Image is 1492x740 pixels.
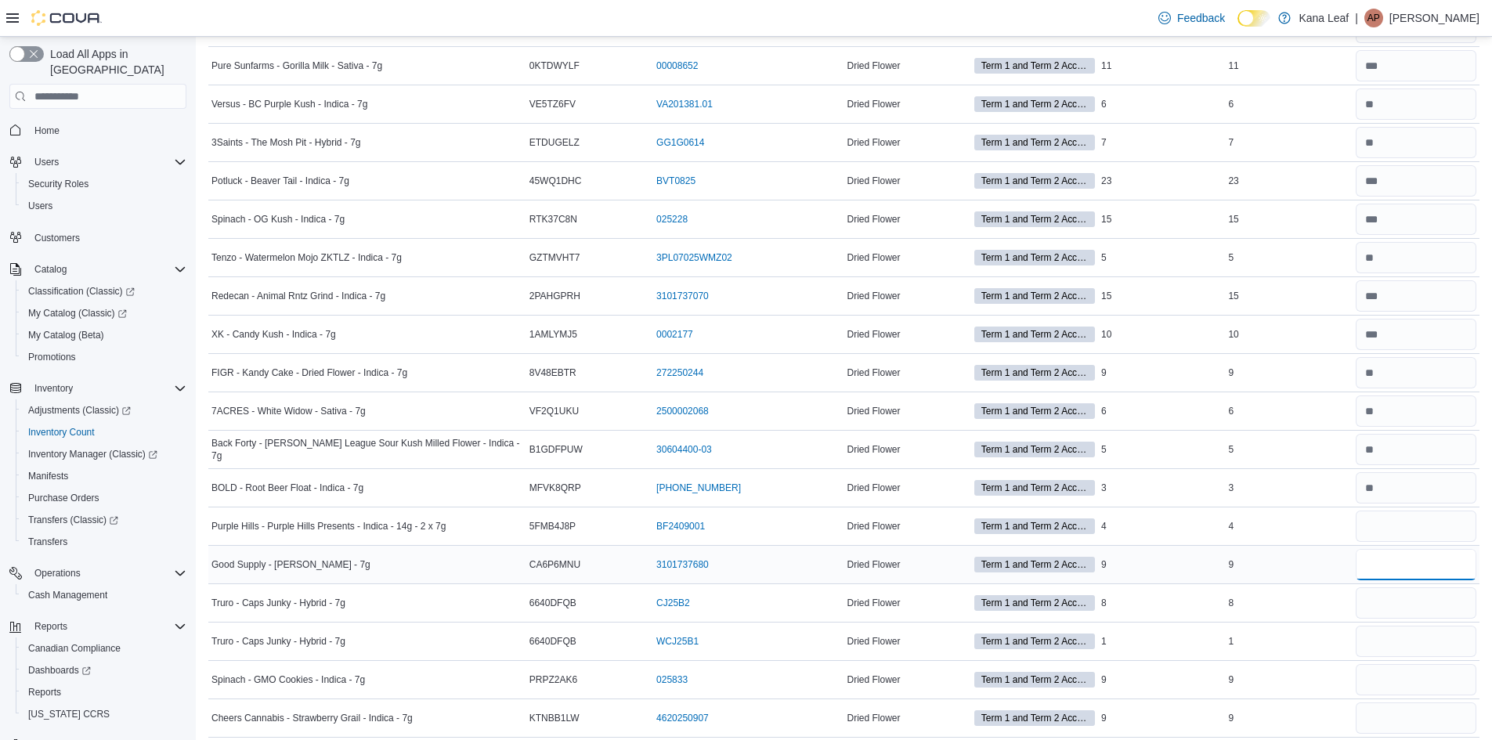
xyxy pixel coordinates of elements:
[529,597,576,609] span: 6640DFQB
[3,377,193,399] button: Inventory
[656,290,709,302] a: 3101737070
[981,135,1088,150] span: Term 1 and Term 2 Accessories
[211,405,366,417] span: 7ACRES - White Widow - Sativa - 7g
[974,250,1095,265] span: Term 1 and Term 2 Accessories
[1098,56,1225,75] div: 11
[211,673,365,686] span: Spinach - GMO Cookies - Indica - 7g
[529,558,580,571] span: CA6P6MNU
[22,175,95,193] a: Security Roles
[28,514,118,526] span: Transfers (Classic)
[211,712,413,724] span: Cheers Cannabis - Strawberry Grail - Indica - 7g
[44,46,186,78] span: Load All Apps in [GEOGRAPHIC_DATA]
[22,532,74,551] a: Transfers
[211,328,336,341] span: XK - Candy Kush - Indica - 7g
[28,379,79,398] button: Inventory
[28,121,66,140] a: Home
[28,470,68,482] span: Manifests
[28,120,186,139] span: Home
[211,98,367,110] span: Versus - BC Purple Kush - Indica - 7g
[211,558,370,571] span: Good Supply - [PERSON_NAME] - 7g
[981,634,1088,648] span: Term 1 and Term 2 Accessories
[211,597,345,609] span: Truro - Caps Junky - Hybrid - 7g
[31,10,102,26] img: Cova
[981,251,1088,265] span: Term 1 and Term 2 Accessories
[16,443,193,465] a: Inventory Manager (Classic)
[656,366,703,379] a: 272250244
[34,125,60,137] span: Home
[847,635,900,648] span: Dried Flower
[28,351,76,363] span: Promotions
[847,443,900,456] span: Dried Flower
[981,481,1088,495] span: Term 1 and Term 2 Accessories
[22,705,116,724] a: [US_STATE] CCRS
[22,467,74,486] a: Manifests
[847,290,900,302] span: Dried Flower
[22,489,186,507] span: Purchase Orders
[1225,133,1352,152] div: 7
[847,251,900,264] span: Dried Flower
[28,307,127,319] span: My Catalog (Classic)
[22,401,137,420] a: Adjustments (Classic)
[211,175,349,187] span: Potluck - Beaver Tail - Indica - 7g
[28,536,67,548] span: Transfers
[16,487,193,509] button: Purchase Orders
[16,280,193,302] a: Classification (Classic)
[22,639,127,658] a: Canadian Compliance
[656,443,712,456] a: 30604400-03
[1098,248,1225,267] div: 5
[981,327,1088,341] span: Term 1 and Term 2 Accessories
[28,329,104,341] span: My Catalog (Beta)
[16,681,193,703] button: Reports
[974,595,1095,611] span: Term 1 and Term 2 Accessories
[656,251,732,264] a: 3PL07025WMZ02
[28,153,186,171] span: Users
[847,366,900,379] span: Dried Flower
[981,212,1088,226] span: Term 1 and Term 2 Accessories
[529,635,576,648] span: 6640DFQB
[22,586,114,605] a: Cash Management
[22,304,186,323] span: My Catalog (Classic)
[16,302,193,324] a: My Catalog (Classic)
[16,399,193,421] a: Adjustments (Classic)
[974,442,1095,457] span: Term 1 and Term 2 Accessories
[22,445,186,464] span: Inventory Manager (Classic)
[656,136,704,149] a: GG1G0614
[22,683,186,702] span: Reports
[22,639,186,658] span: Canadian Compliance
[1225,440,1352,459] div: 5
[22,197,59,215] a: Users
[34,232,80,244] span: Customers
[28,617,186,636] span: Reports
[981,519,1088,533] span: Term 1 and Term 2 Accessories
[211,60,382,72] span: Pure Sunfarms - Gorilla Milk - Sativa - 7g
[981,174,1088,188] span: Term 1 and Term 2 Accessories
[28,285,135,298] span: Classification (Classic)
[974,710,1095,726] span: Term 1 and Term 2 Accessories
[22,304,133,323] a: My Catalog (Classic)
[1367,9,1380,27] span: AP
[16,637,193,659] button: Canadian Compliance
[1364,9,1383,27] div: Avery Pitawanakwat
[16,465,193,487] button: Manifests
[211,213,345,226] span: Spinach - OG Kush - Indica - 7g
[28,664,91,677] span: Dashboards
[1098,670,1225,689] div: 9
[1098,287,1225,305] div: 15
[1098,440,1225,459] div: 5
[3,258,193,280] button: Catalog
[981,289,1088,303] span: Term 1 and Term 2 Accessories
[22,586,186,605] span: Cash Management
[3,562,193,584] button: Operations
[981,59,1088,73] span: Term 1 and Term 2 Accessories
[529,673,577,686] span: PRPZ2AK6
[211,366,407,379] span: FIGR - Kandy Cake - Dried Flower - Indica - 7g
[28,153,65,171] button: Users
[529,482,581,494] span: MFVK8QRP
[28,200,52,212] span: Users
[1152,2,1231,34] a: Feedback
[1225,210,1352,229] div: 15
[1225,478,1352,497] div: 3
[16,659,193,681] a: Dashboards
[529,520,576,532] span: 5FMB4J8P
